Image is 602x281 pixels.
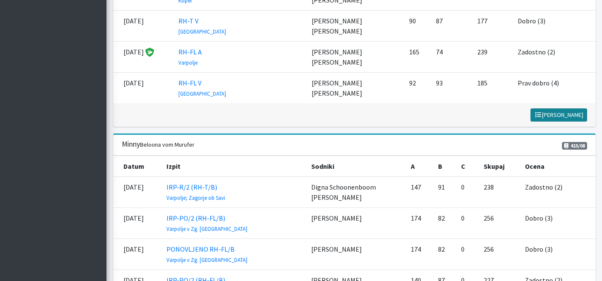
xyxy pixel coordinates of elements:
td: [DATE] [113,11,173,42]
a: IRP-PO/2 (RH-FL/B) Varpolje v Zg. [GEOGRAPHIC_DATA] [166,214,247,233]
a: RH-FL A Varpolje [178,48,202,66]
th: A [406,156,433,177]
td: Dobro (3) [520,239,595,270]
th: Datum [113,156,161,177]
td: 82 [433,239,456,270]
td: [PERSON_NAME] [306,239,406,270]
td: Digna Schoonenboom [PERSON_NAME] [306,177,406,208]
td: Dobro (3) [513,11,596,42]
td: Zadostno (2) [513,42,596,73]
td: 174 [406,239,433,270]
span: 415/08 [562,142,587,150]
td: 165 [404,42,431,73]
td: [DATE] [113,42,173,73]
td: 238 [479,177,520,208]
a: RH-FL V [GEOGRAPHIC_DATA] [178,79,226,97]
td: 174 [406,208,433,239]
td: [PERSON_NAME] [PERSON_NAME] [307,42,404,73]
td: 147 [406,177,433,208]
th: Skupaj [479,156,520,177]
button: [PERSON_NAME] [530,108,587,122]
th: Izpit [161,156,306,177]
span: Značko je podelil sodnik Marko Bručan. [144,48,154,56]
small: Varpolje; Zagorje ob Savi [166,194,225,201]
th: Ocena [520,156,595,177]
small: Varpolje [178,59,198,66]
td: 0 [456,208,479,239]
td: 256 [479,239,520,270]
th: Sodniki [306,156,406,177]
td: 92 [404,73,431,104]
a: IRP-R/2 (RH-T/B) Varpolje; Zagorje ob Savi [166,183,225,202]
small: [GEOGRAPHIC_DATA] [178,90,226,97]
td: 93 [431,73,453,104]
h3: Minny [122,140,195,149]
td: 90 [404,11,431,42]
a: RH-T V [GEOGRAPHIC_DATA] [178,17,226,35]
td: Zadostno (2) [520,177,595,208]
td: 177 [472,11,513,42]
th: C [456,156,479,177]
td: 74 [431,42,453,73]
small: [GEOGRAPHIC_DATA] [178,28,226,35]
td: 0 [456,239,479,270]
td: 0 [456,177,479,208]
td: 239 [472,42,513,73]
td: Dobro (3) [520,208,595,239]
td: [DATE] [113,239,161,270]
td: 91 [433,177,456,208]
span: [PERSON_NAME] [534,111,583,119]
td: [PERSON_NAME] [306,208,406,239]
td: [DATE] [113,208,161,239]
td: [PERSON_NAME] [PERSON_NAME] [307,11,404,42]
small: Varpolje v Zg. [GEOGRAPHIC_DATA] [166,256,247,263]
th: B [433,156,456,177]
a: PONOVLJENO RH-FL/B Varpolje v Zg. [GEOGRAPHIC_DATA] [166,245,247,264]
td: 87 [431,11,453,42]
td: 82 [433,208,456,239]
td: 185 [472,73,513,104]
small: Beloona vom Murufer [140,141,195,148]
small: Varpolje v Zg. [GEOGRAPHIC_DATA] [166,225,247,232]
td: [DATE] [113,177,161,208]
td: [DATE] [113,73,173,104]
td: 256 [479,208,520,239]
td: [PERSON_NAME] [PERSON_NAME] [307,73,404,104]
td: Prav dobro (4) [513,73,596,104]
